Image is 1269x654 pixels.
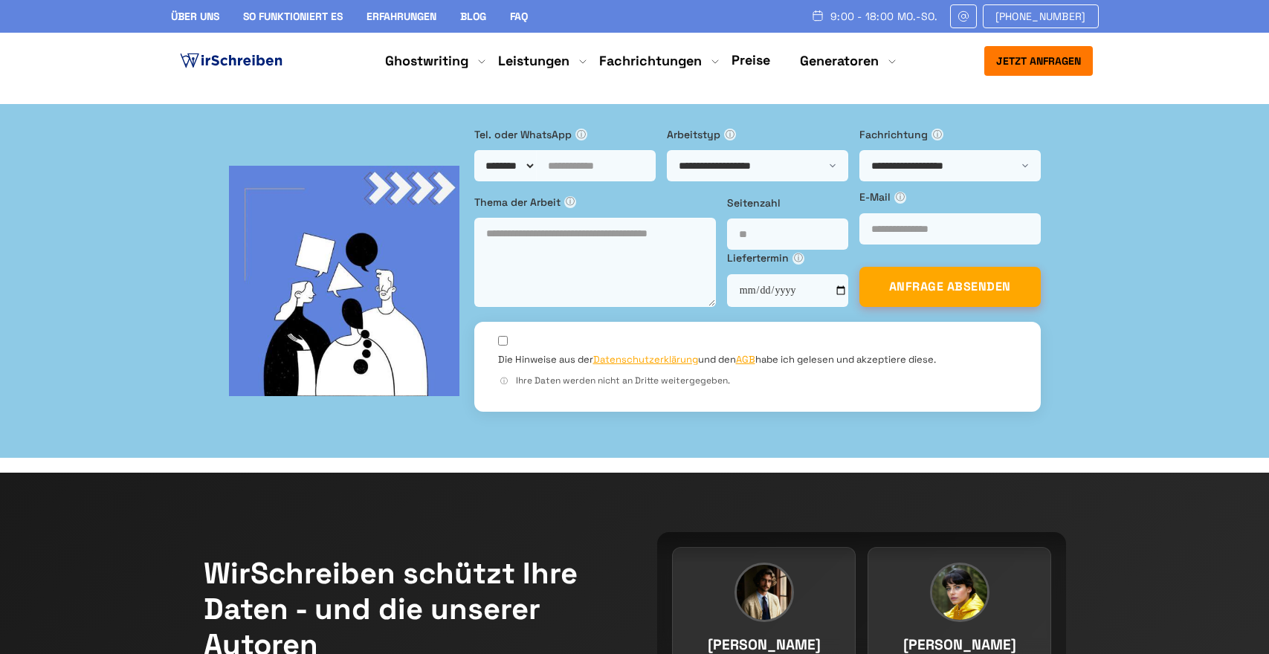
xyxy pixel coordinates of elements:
label: Tel. oder WhatsApp [474,126,656,143]
img: logo ghostwriter-österreich [177,50,285,72]
img: bg [229,166,459,396]
img: Email [957,10,970,22]
span: ⓘ [724,129,736,140]
span: ⓘ [792,253,804,265]
button: ANFRAGE ABSENDEN [859,267,1041,307]
button: Jetzt anfragen [984,46,1093,76]
div: Ihre Daten werden nicht an Dritte weitergegeben. [498,374,1017,388]
a: Ghostwriting [385,52,468,70]
img: Schedule [811,10,824,22]
span: [PHONE_NUMBER] [995,10,1086,22]
span: ⓘ [894,192,906,204]
a: So funktioniert es [243,10,343,23]
label: Die Hinweise aus der und den habe ich gelesen und akzeptiere diese. [498,353,936,366]
label: E-Mail [859,189,1041,205]
span: ⓘ [575,129,587,140]
label: Thema der Arbeit [474,194,716,210]
a: Blog [460,10,486,23]
a: Generatoren [800,52,879,70]
label: Arbeitstyp [667,126,848,143]
span: ⓘ [931,129,943,140]
label: Seitenzahl [727,195,848,211]
a: Preise [732,51,770,68]
a: Fachrichtungen [599,52,702,70]
span: ⓘ [498,375,510,387]
a: AGB [736,353,755,366]
span: ⓘ [564,196,576,208]
a: FAQ [510,10,528,23]
a: Über uns [171,10,219,23]
a: [PHONE_NUMBER] [983,4,1099,28]
a: Datenschutzerklärung [593,353,698,366]
a: Leistungen [498,52,569,70]
span: 9:00 - 18:00 Mo.-So. [830,10,938,22]
a: Erfahrungen [367,10,436,23]
label: Liefertermin [727,250,848,266]
label: Fachrichtung [859,126,1041,143]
